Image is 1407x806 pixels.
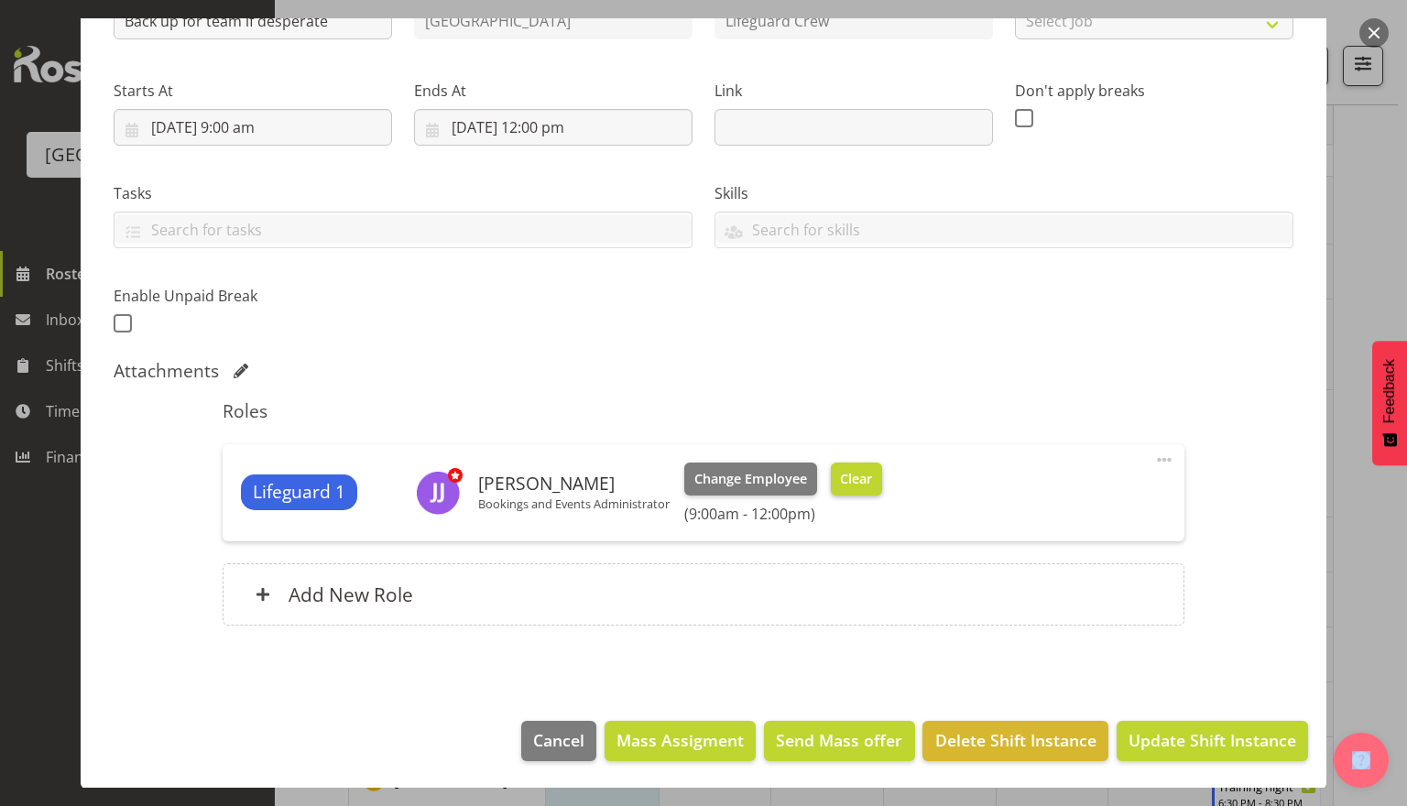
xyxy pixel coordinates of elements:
button: Delete Shift Instance [922,721,1107,761]
img: help-xxl-2.png [1352,751,1370,769]
input: Search for tasks [115,215,692,244]
button: Update Shift Instance [1117,721,1308,761]
input: Click to select... [114,109,392,146]
span: Cancel [533,728,584,752]
button: Cancel [521,721,596,761]
input: Click to select... [414,109,693,146]
p: Bookings and Events Administrator [478,496,670,511]
label: Tasks [114,182,693,204]
label: Link [714,80,993,102]
button: Mass Assigment [605,721,756,761]
img: jade-johnson1105.jpg [416,471,460,515]
h5: Roles [223,400,1183,422]
h6: (9:00am - 12:00pm) [684,505,882,523]
label: Starts At [114,80,392,102]
span: Feedback [1381,359,1398,423]
input: Search for skills [715,215,1292,244]
button: Send Mass offer [764,721,914,761]
label: Don't apply breaks [1015,80,1293,102]
span: Delete Shift Instance [935,728,1096,752]
h6: [PERSON_NAME] [478,474,670,494]
h6: Add New Role [289,583,413,606]
span: Send Mass offer [776,728,902,752]
span: Change Employee [694,469,807,489]
span: Clear [840,469,872,489]
span: Update Shift Instance [1129,728,1296,752]
button: Clear [831,463,883,496]
label: Skills [714,182,1293,204]
input: Shift Instance Name [114,3,392,39]
label: Ends At [414,80,693,102]
h5: Attachments [114,360,219,382]
label: Enable Unpaid Break [114,285,392,307]
button: Change Employee [684,463,817,496]
span: Mass Assigment [616,728,744,752]
span: Lifeguard 1 [253,479,345,506]
button: Feedback - Show survey [1372,341,1407,465]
